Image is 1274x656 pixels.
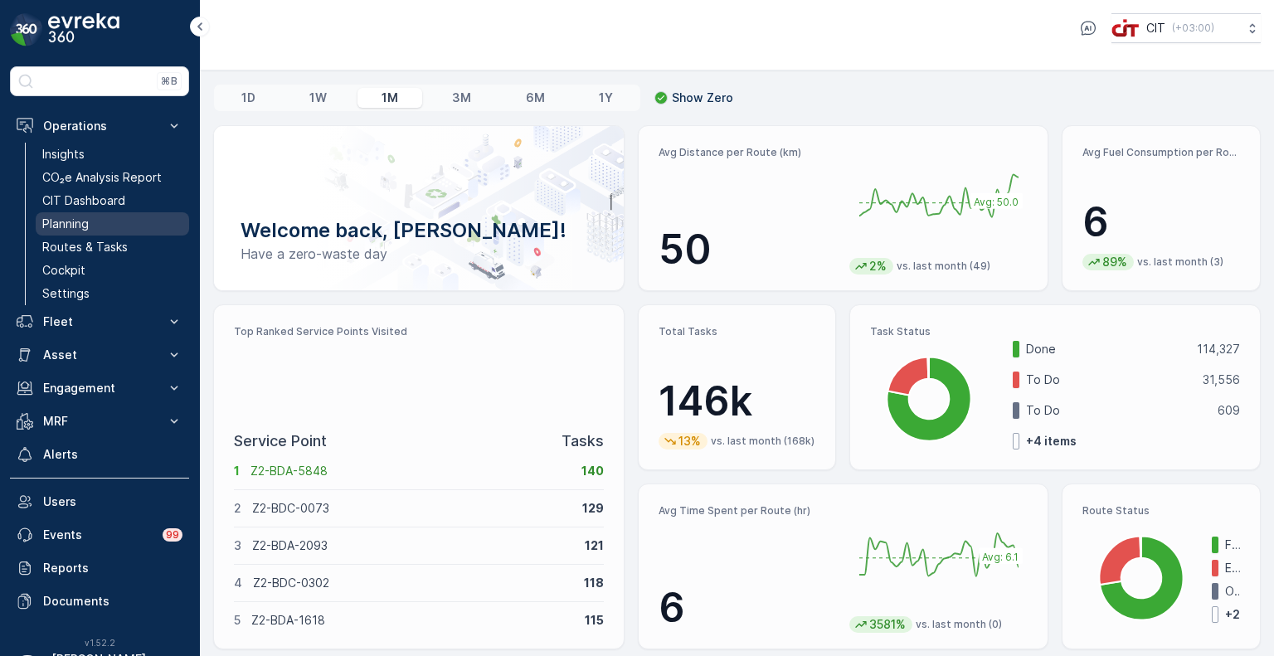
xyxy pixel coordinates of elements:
[234,575,242,591] p: 4
[234,612,241,629] p: 5
[870,325,1240,338] p: Task Status
[36,166,189,189] a: CO₂e Analysis Report
[36,259,189,282] a: Cockpit
[10,13,43,46] img: logo
[1026,433,1077,449] p: + 4 items
[659,504,837,518] p: Avg Time Spent per Route (hr)
[43,380,156,396] p: Engagement
[250,463,571,479] p: Z2-BDA-5848
[36,282,189,305] a: Settings
[599,90,613,106] p: 1Y
[659,583,837,633] p: 6
[582,500,604,517] p: 129
[234,463,240,479] p: 1
[10,438,189,471] a: Alerts
[10,638,189,648] span: v 1.52.2
[1137,255,1223,269] p: vs. last month (3)
[43,118,156,134] p: Operations
[43,347,156,363] p: Asset
[452,90,471,106] p: 3M
[10,338,189,372] button: Asset
[672,90,733,106] p: Show Zero
[868,258,888,275] p: 2%
[42,262,85,279] p: Cockpit
[659,377,816,426] p: 146k
[252,537,574,554] p: Z2-BDA-2093
[10,518,189,552] a: Events99
[382,90,398,106] p: 1M
[1225,606,1242,623] p: + 2
[241,217,597,244] p: Welcome back, [PERSON_NAME]!
[10,552,189,585] a: Reports
[659,325,816,338] p: Total Tasks
[10,109,189,143] button: Operations
[253,575,573,591] p: Z2-BDC-0302
[43,413,156,430] p: MRF
[43,560,182,576] p: Reports
[309,90,327,106] p: 1W
[234,325,604,338] p: Top Ranked Service Points Visited
[677,433,703,449] p: 13%
[868,616,907,633] p: 3581%
[42,146,85,163] p: Insights
[1101,254,1129,270] p: 89%
[1082,146,1240,159] p: Avg Fuel Consumption per Route (lt)
[234,430,327,453] p: Service Point
[48,13,119,46] img: logo_dark-DEwI_e13.png
[1111,13,1261,43] button: CIT(+03:00)
[1218,402,1240,419] p: 609
[234,537,241,554] p: 3
[42,239,128,255] p: Routes & Tasks
[1225,560,1240,576] p: Expired
[659,225,837,275] p: 50
[43,527,153,543] p: Events
[165,527,179,542] p: 99
[897,260,990,273] p: vs. last month (49)
[1146,20,1165,36] p: CIT
[1197,341,1240,357] p: 114,327
[659,146,837,159] p: Avg Distance per Route (km)
[1225,583,1240,600] p: Offline
[10,372,189,405] button: Engagement
[42,216,89,232] p: Planning
[241,244,597,264] p: Have a zero-waste day
[10,485,189,518] a: Users
[42,192,125,209] p: CIT Dashboard
[161,75,177,88] p: ⌘B
[584,575,604,591] p: 118
[241,90,255,106] p: 1D
[585,612,604,629] p: 115
[36,189,189,212] a: CIT Dashboard
[43,446,182,463] p: Alerts
[42,169,162,186] p: CO₂e Analysis Report
[36,236,189,259] a: Routes & Tasks
[10,585,189,618] a: Documents
[252,500,571,517] p: Z2-BDC-0073
[526,90,545,106] p: 6M
[10,405,189,438] button: MRF
[581,463,604,479] p: 140
[43,313,156,330] p: Fleet
[585,537,604,554] p: 121
[1026,372,1192,388] p: To Do
[42,285,90,302] p: Settings
[10,305,189,338] button: Fleet
[36,143,189,166] a: Insights
[234,500,241,517] p: 2
[251,612,574,629] p: Z2-BDA-1618
[1082,197,1240,247] p: 6
[1203,372,1240,388] p: 31,556
[1082,504,1240,518] p: Route Status
[1225,537,1240,553] p: Finished
[1026,402,1207,419] p: To Do
[562,430,604,453] p: Tasks
[36,212,189,236] a: Planning
[711,435,814,448] p: vs. last month (168k)
[916,618,1002,631] p: vs. last month (0)
[1172,22,1214,35] p: ( +03:00 )
[1026,341,1186,357] p: Done
[1111,19,1140,37] img: cit-logo_pOk6rL0.png
[43,593,182,610] p: Documents
[43,493,182,510] p: Users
